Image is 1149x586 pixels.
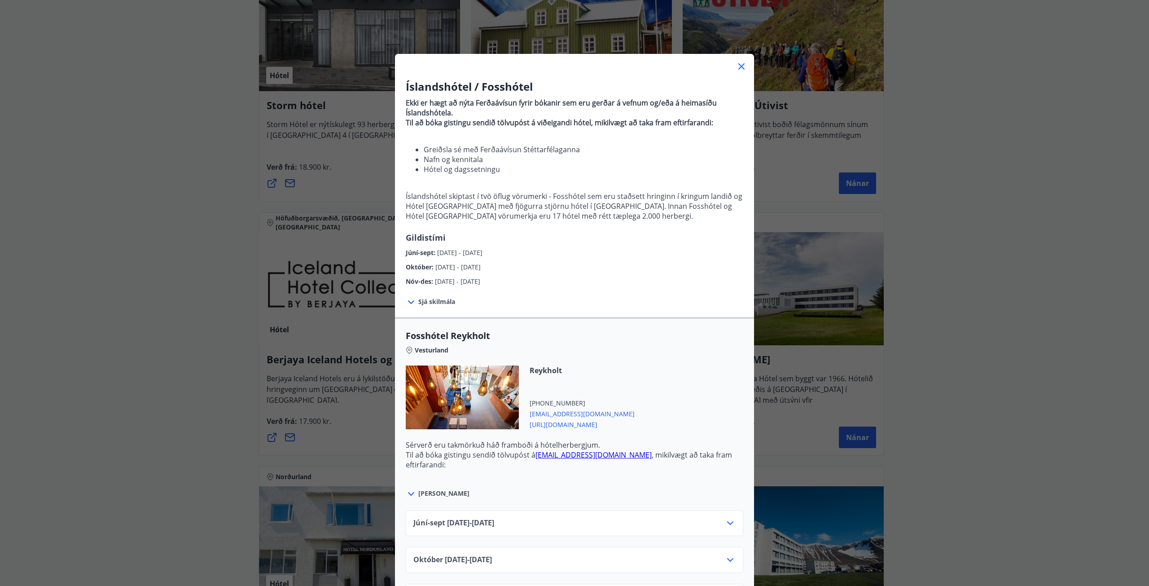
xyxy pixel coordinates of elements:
[530,408,635,419] span: [EMAIL_ADDRESS][DOMAIN_NAME]
[406,232,446,243] span: Gildistími
[406,79,743,94] h3: Íslandshótel / Fosshótel
[406,440,743,450] p: Sérverð eru takmörkuð háð framboði á hótelherbergjum.
[406,277,435,286] span: Nóv-des :
[406,98,717,118] strong: Ekki er hægt að nýta Ferðaávísun fyrir bókanir sem eru gerðar á vefnum og/eða á heimasíðu Íslands...
[406,191,743,221] p: Íslandshótel skiptast í tvö öflug vörumerki - Fosshótel sem eru staðsett hringinn í kringum landi...
[530,366,635,375] span: Reykholt
[437,248,482,257] span: [DATE] - [DATE]
[530,419,635,429] span: [URL][DOMAIN_NAME]
[406,248,437,257] span: Júní-sept :
[406,450,743,470] p: Til að bóka gistingu sendið tölvupóst á , mikilvægt að taka fram eftirfarandi:
[435,277,480,286] span: [DATE] - [DATE]
[424,477,743,487] li: Greiðsla sé með Ferðaávísun Stéttarfélaganna
[418,297,455,306] span: Sjá skilmála
[530,399,635,408] span: [PHONE_NUMBER]
[424,154,743,164] li: Nafn og kennitala
[413,555,492,565] span: Október [DATE] - [DATE]
[435,263,481,271] span: [DATE] - [DATE]
[415,346,448,355] span: Vesturland
[406,263,435,271] span: Október :
[418,489,469,498] span: [PERSON_NAME]
[406,118,713,128] strong: Til að bóka gistingu sendið tölvupóst á viðeigandi hótel, mikilvægt að taka fram eftirfarandi:
[424,145,743,154] li: Greiðsla sé með Ferðaávísun Stéttarfélaganna
[535,450,652,460] a: [EMAIL_ADDRESS][DOMAIN_NAME]
[424,164,743,174] li: Hótel og dagssetningu
[413,518,494,529] span: Júní-sept [DATE] - [DATE]
[406,330,743,342] span: Fosshótel Reykholt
